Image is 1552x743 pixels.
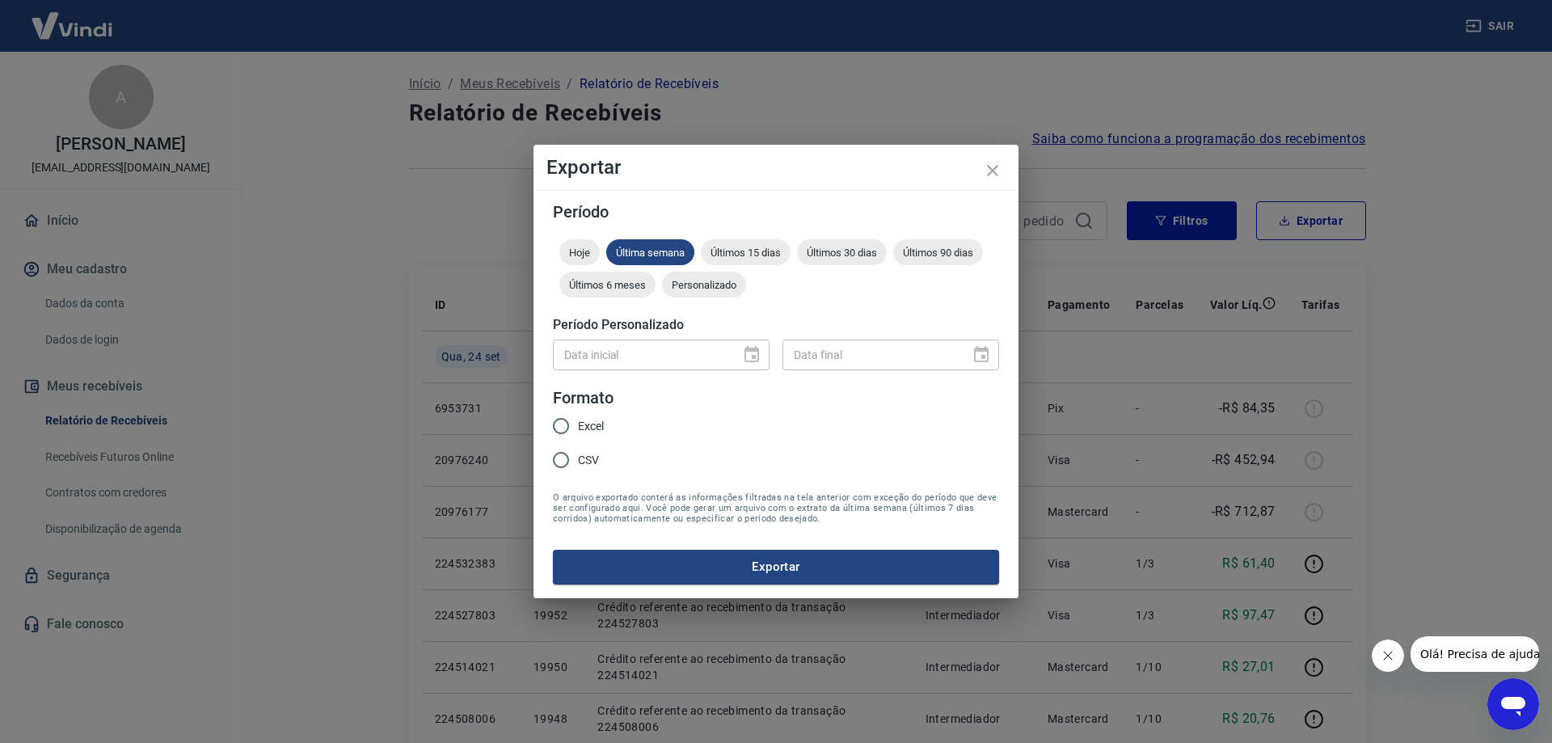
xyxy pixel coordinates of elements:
h4: Exportar [546,158,1006,177]
span: CSV [578,452,599,469]
span: Olá! Precisa de ajuda? [10,11,136,24]
span: Excel [578,418,604,435]
button: Exportar [553,550,999,584]
div: Últimos 15 dias [701,239,791,265]
h5: Período [553,204,999,220]
button: close [973,151,1012,190]
span: Últimos 6 meses [559,279,656,291]
div: Últimos 6 meses [559,272,656,298]
h5: Período Personalizado [553,317,999,333]
div: Última semana [606,239,694,265]
span: Últimos 90 dias [893,247,983,259]
span: Últimos 15 dias [701,247,791,259]
div: Últimos 30 dias [797,239,887,265]
span: Últimos 30 dias [797,247,887,259]
span: Última semana [606,247,694,259]
input: DD/MM/YYYY [553,340,729,369]
span: Personalizado [662,279,746,291]
span: O arquivo exportado conterá as informações filtradas na tela anterior com exceção do período que ... [553,492,999,524]
div: Personalizado [662,272,746,298]
input: DD/MM/YYYY [782,340,959,369]
iframe: Mensagem da empresa [1411,636,1539,672]
div: Hoje [559,239,600,265]
span: Hoje [559,247,600,259]
div: Últimos 90 dias [893,239,983,265]
iframe: Botão para abrir a janela de mensagens [1487,678,1539,730]
iframe: Fechar mensagem [1372,640,1404,672]
legend: Formato [553,386,614,410]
